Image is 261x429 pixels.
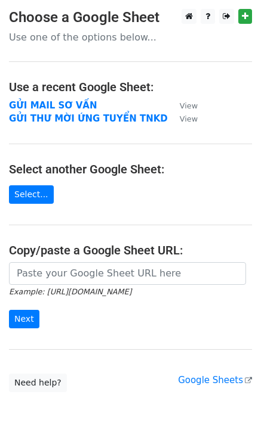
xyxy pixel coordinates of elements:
[201,372,261,429] iframe: Chat Widget
[9,262,246,285] input: Paste your Google Sheet URL here
[9,80,252,94] h4: Use a recent Google Sheet:
[178,375,252,386] a: Google Sheets
[9,374,67,392] a: Need help?
[180,114,198,123] small: View
[9,287,131,296] small: Example: [URL][DOMAIN_NAME]
[168,113,198,124] a: View
[9,162,252,176] h4: Select another Google Sheet:
[9,310,39,328] input: Next
[9,113,168,124] a: GỬI THƯ MỜI ỨNG TUYỂN TNKD
[180,101,198,110] small: View
[9,243,252,257] h4: Copy/paste a Google Sheet URL:
[9,31,252,43] p: Use one of the options below...
[9,100,97,111] a: GỬI MAIL SƠ VẤN
[9,185,54,204] a: Select...
[9,9,252,26] h3: Choose a Google Sheet
[168,100,198,111] a: View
